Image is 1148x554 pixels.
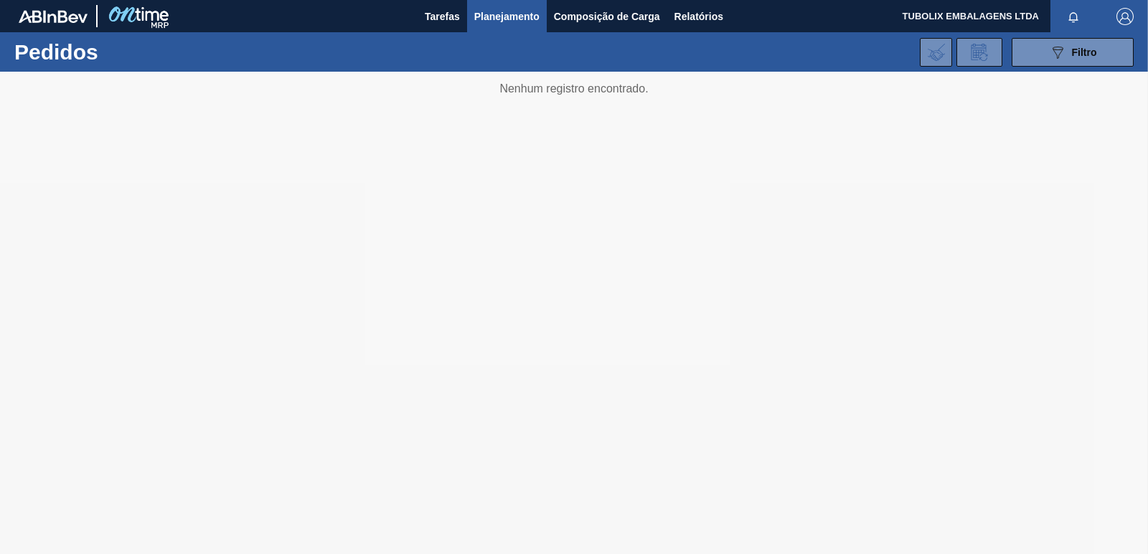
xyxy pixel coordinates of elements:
span: Planejamento [474,8,540,25]
div: Solicitação de Revisão de Pedidos [956,38,1002,67]
button: Notificações [1050,6,1096,27]
img: TNhmsLtSVTkK8tSr43FrP2fwEKptu5GPRR3wAAAABJRU5ErkJggg== [19,10,88,23]
img: Logout [1116,8,1134,25]
button: Filtro [1012,38,1134,67]
span: Relatórios [674,8,723,25]
h1: Pedidos [14,44,222,60]
div: Importar Negociações dos Pedidos [920,38,952,67]
span: Composição de Carga [554,8,660,25]
span: Filtro [1072,47,1097,58]
span: Tarefas [425,8,460,25]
